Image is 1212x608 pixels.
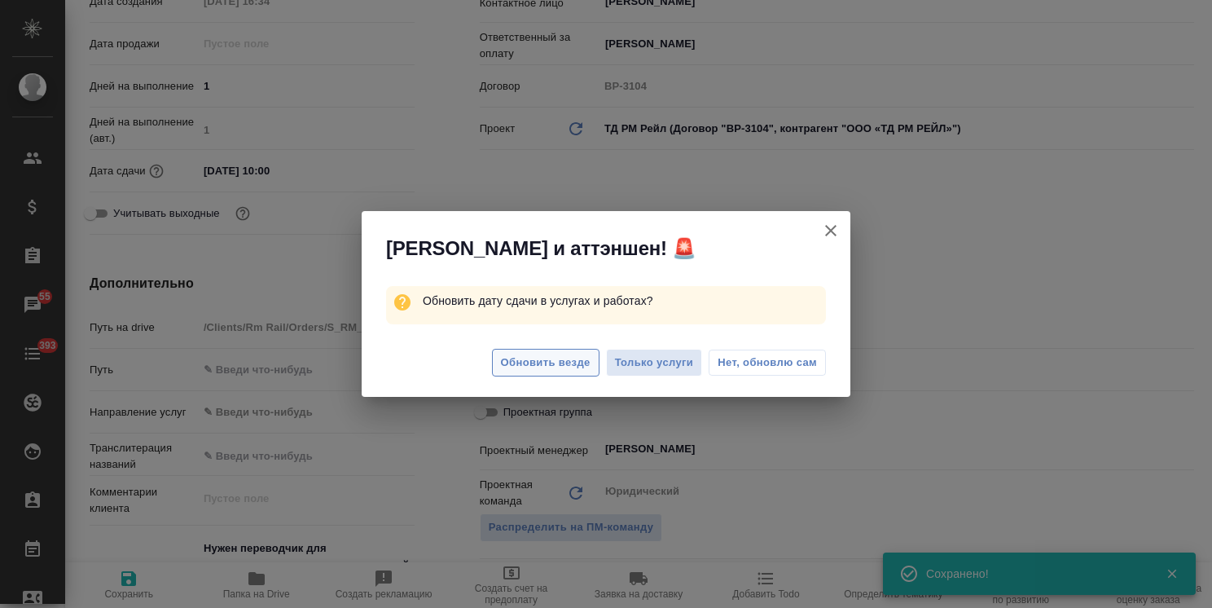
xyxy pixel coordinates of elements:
[501,354,591,372] span: Обновить везде
[709,350,826,376] button: Нет, обновлю сам
[718,355,817,371] span: Нет, обновлю сам
[386,236,696,262] span: [PERSON_NAME] и аттэншен! 🚨
[606,349,703,377] button: Только услуги
[615,354,694,372] span: Только услуги
[492,349,599,377] button: Обновить везде
[423,286,826,315] p: Обновить дату сдачи в услугах и работах?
